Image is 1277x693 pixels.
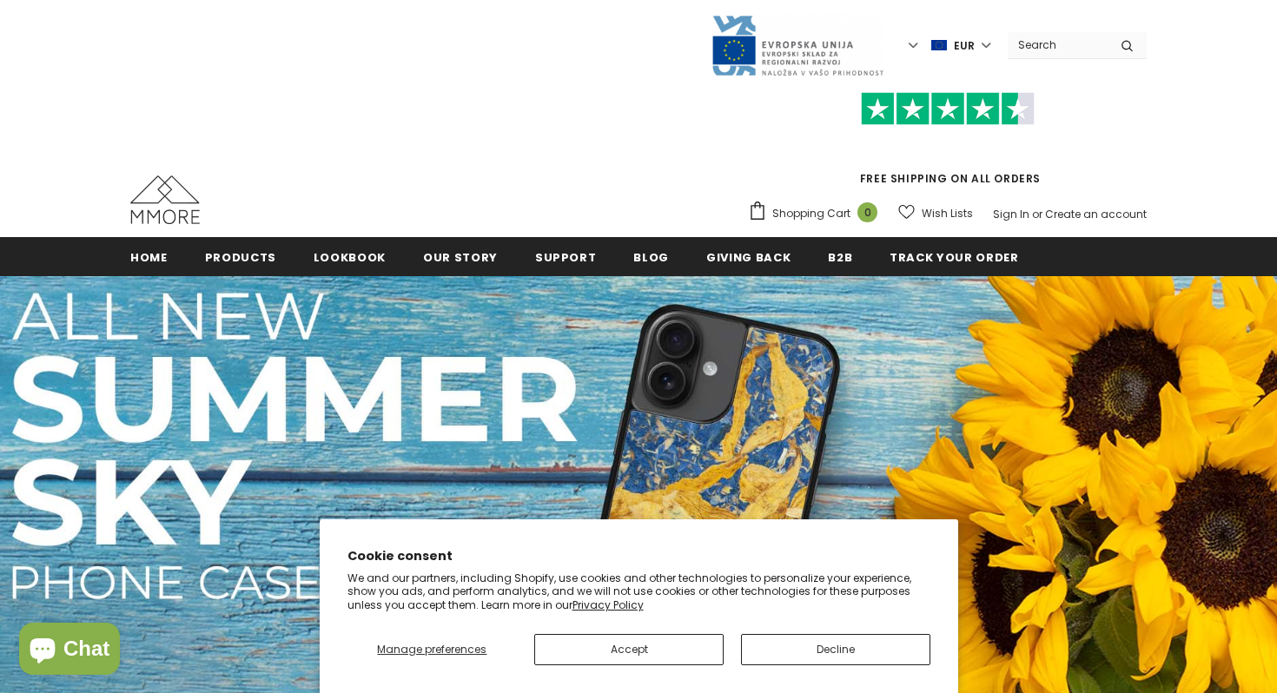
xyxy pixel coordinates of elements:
img: Javni Razpis [711,14,884,77]
span: Manage preferences [377,642,486,657]
a: support [535,237,597,276]
a: Shopping Cart 0 [748,201,886,227]
h2: Cookie consent [347,547,930,565]
a: Create an account [1045,207,1147,221]
p: We and our partners, including Shopify, use cookies and other technologies to personalize your ex... [347,571,930,612]
inbox-online-store-chat: Shopify online store chat [14,623,125,679]
a: Javni Razpis [711,37,884,52]
span: Lookbook [314,249,386,266]
span: Wish Lists [922,205,973,222]
iframe: Customer reviews powered by Trustpilot [748,125,1147,170]
span: Products [205,249,276,266]
a: Giving back [706,237,791,276]
span: support [535,249,597,266]
span: Blog [633,249,669,266]
input: Search Site [1008,32,1108,57]
a: Our Story [423,237,498,276]
span: Our Story [423,249,498,266]
span: EUR [954,37,975,55]
a: Home [130,237,168,276]
span: Giving back [706,249,791,266]
a: Track your order [890,237,1018,276]
img: Trust Pilot Stars [861,92,1035,126]
span: Shopping Cart [772,205,850,222]
img: MMORE Cases [130,175,200,224]
span: FREE SHIPPING ON ALL ORDERS [748,100,1147,186]
span: B2B [828,249,852,266]
a: Blog [633,237,669,276]
span: 0 [857,202,877,222]
a: Lookbook [314,237,386,276]
a: Products [205,237,276,276]
span: or [1032,207,1042,221]
span: Home [130,249,168,266]
button: Accept [534,634,724,665]
a: Sign In [993,207,1029,221]
button: Manage preferences [347,634,518,665]
a: B2B [828,237,852,276]
a: Privacy Policy [572,597,644,612]
span: Track your order [890,249,1018,266]
button: Decline [741,634,930,665]
a: Wish Lists [898,198,973,228]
